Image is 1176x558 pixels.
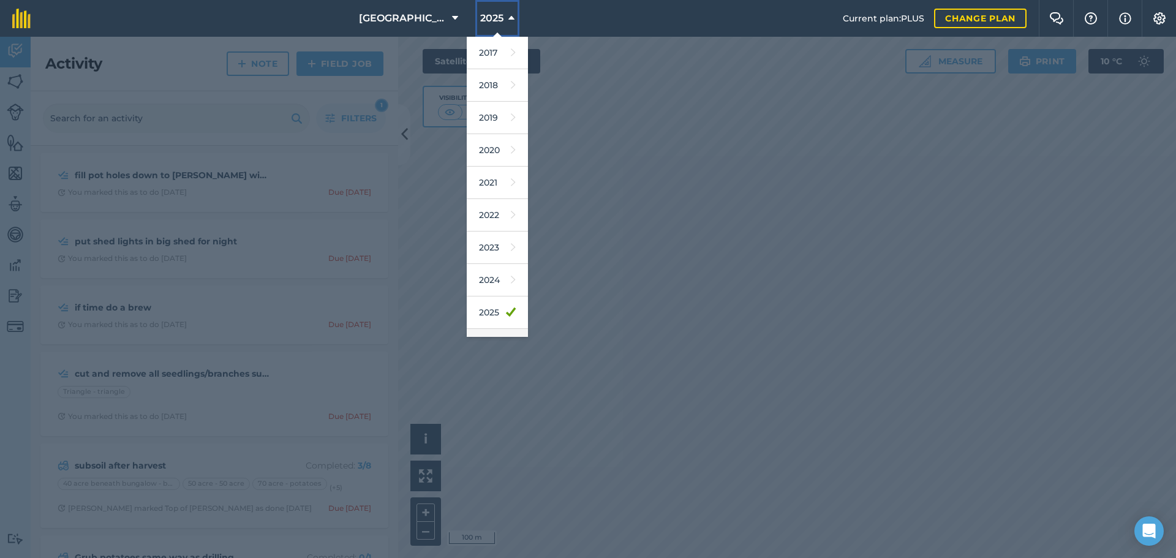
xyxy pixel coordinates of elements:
[467,264,528,296] a: 2024
[467,167,528,199] a: 2021
[1152,12,1167,25] img: A cog icon
[467,37,528,69] a: 2017
[480,11,503,26] span: 2025
[467,232,528,264] a: 2023
[467,69,528,102] a: 2018
[934,9,1027,28] a: Change plan
[843,12,924,25] span: Current plan : PLUS
[1084,12,1098,25] img: A question mark icon
[1119,11,1131,26] img: svg+xml;base64,PHN2ZyB4bWxucz0iaHR0cDovL3d3dy53My5vcmcvMjAwMC9zdmciIHdpZHRoPSIxNyIgaGVpZ2h0PSIxNy...
[467,134,528,167] a: 2020
[467,199,528,232] a: 2022
[1049,12,1064,25] img: Two speech bubbles overlapping with the left bubble in the forefront
[12,9,31,28] img: fieldmargin Logo
[467,296,528,329] a: 2025
[467,329,528,361] a: 2026
[467,102,528,134] a: 2019
[359,11,447,26] span: [GEOGRAPHIC_DATA]
[1134,516,1164,546] div: Open Intercom Messenger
